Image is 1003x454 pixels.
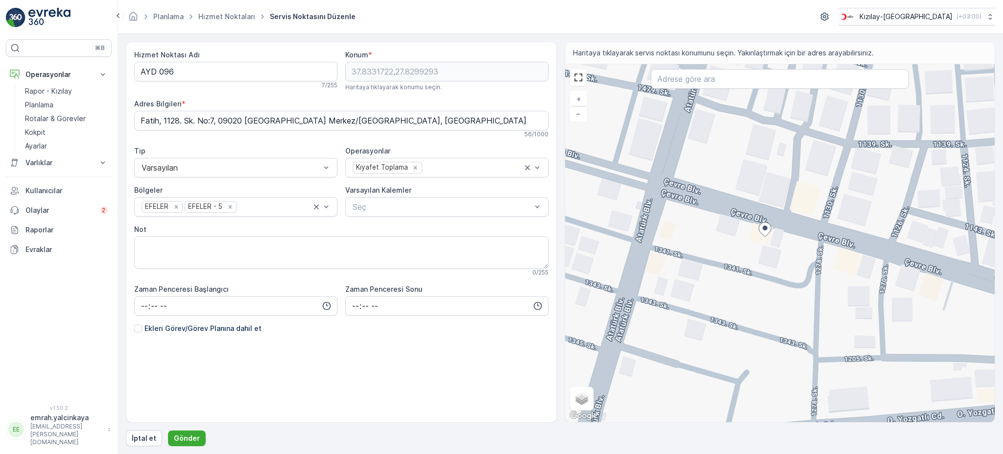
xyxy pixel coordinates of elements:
img: logo_light-DOdMpM7g.png [28,8,71,27]
a: Evraklar [6,240,112,259]
p: Ayarlar [25,141,47,151]
p: [EMAIL_ADDRESS][PERSON_NAME][DOMAIN_NAME] [30,423,103,446]
p: ( +03:00 ) [956,13,981,21]
p: Seç [353,201,531,213]
a: Uzaklaştır [571,106,586,121]
p: Kokpit [25,127,46,137]
button: Gönder [168,430,206,446]
a: Planlama [153,12,184,21]
p: Rapor - Kızılay [25,86,72,96]
p: Raporlar [25,225,108,235]
p: Gönder [174,433,200,443]
label: Zaman Penceresi Başlangıcı [134,285,229,293]
p: Ekleri Görev/Görev Planına dahil et [144,324,262,333]
a: View Fullscreen [571,70,586,85]
label: Hizmet Noktası Adı [134,50,200,59]
input: Adrese göre ara [651,69,909,89]
a: Rapor - Kızılay [21,84,112,98]
label: Bölgeler [134,186,163,194]
p: 7 / 255 [322,81,337,89]
div: EE [8,422,24,437]
span: Servis Noktasını Düzenle [268,12,358,22]
span: v 1.50.2 [6,405,112,411]
label: Konum [345,50,368,59]
p: Varlıklar [25,158,92,168]
span: − [576,109,581,118]
a: Layers [571,388,593,409]
a: Yakınlaştır [571,92,586,106]
div: EFELER [142,202,170,212]
label: Zaman Penceresi Sonu [345,285,423,293]
a: Olaylar2 [6,201,112,220]
a: Ayarlar [21,139,112,153]
p: İptal et [132,433,156,443]
label: Tip [134,147,145,155]
a: Kokpit [21,126,112,139]
p: Operasyonlar [25,70,92,79]
div: Remove EFELER [171,202,182,211]
p: emrah.yalcinkaya [30,413,103,423]
label: Not [134,225,146,233]
p: 2 [102,206,106,214]
label: Adres Bilgileri [134,100,182,108]
button: Operasyonlar [6,65,112,84]
button: Kızılay-[GEOGRAPHIC_DATA](+03:00) [838,8,995,25]
p: Kızılay-[GEOGRAPHIC_DATA] [860,12,953,22]
img: logo [6,8,25,27]
button: Varlıklar [6,153,112,173]
p: ⌘B [95,44,105,52]
a: Kullanıcılar [6,181,112,201]
img: k%C4%B1z%C4%B1lay_D5CCths.png [838,11,856,22]
p: Planlama [25,100,53,110]
div: Remove Kıyafet Toplama [410,163,421,172]
div: Remove EFELER - 5 [225,202,236,211]
a: Rotalar & Görevler [21,112,112,126]
a: Planlama [21,98,112,112]
div: Kıyafet Toplama [353,162,409,173]
span: + [576,95,581,103]
button: EEemrah.yalcinkaya[EMAIL_ADDRESS][PERSON_NAME][DOMAIN_NAME] [6,413,112,446]
a: Bu bölgeyi Google Haritalar'da açın (yeni pencerede açılır) [568,409,600,422]
a: Hizmet Noktaları [198,12,255,21]
img: Google [568,409,600,422]
span: Haritaya tıklayarak konumu seçin. [345,83,442,91]
p: Evraklar [25,245,108,254]
p: Kullanıcılar [25,186,108,196]
label: Operasyonlar [345,147,390,155]
p: 0 / 255 [532,269,549,277]
label: Varsayılan Kalemler [345,186,411,194]
p: Rotalar & Görevler [25,114,86,124]
span: Haritaya tıklayarak servis noktası konumunu seçin. Yakınlaştırmak için bir adres arayabilirsiniz. [573,48,874,58]
div: EFELER - 5 [185,202,224,212]
a: Raporlar [6,220,112,240]
button: İptal et [126,430,162,446]
p: 56 / 1000 [525,130,549,138]
p: Olaylar [25,205,94,215]
a: Ana Sayfa [128,15,139,23]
